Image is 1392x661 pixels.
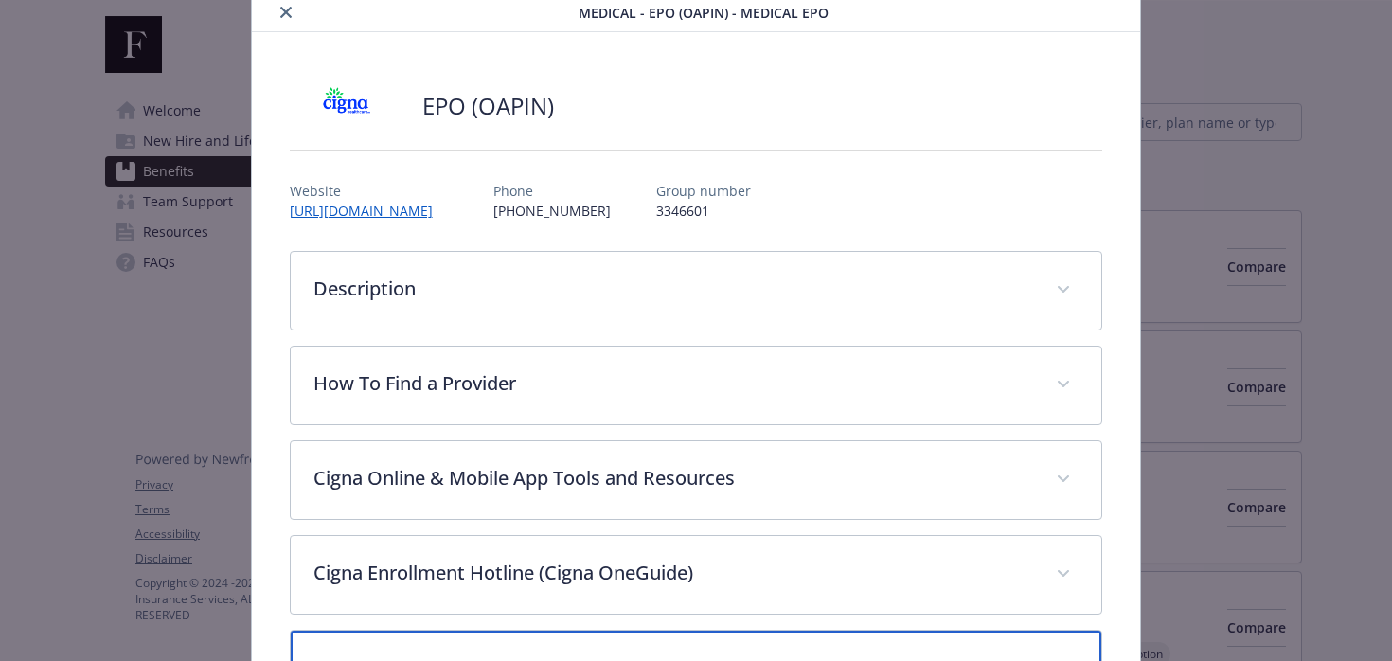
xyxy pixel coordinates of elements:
span: Medical - EPO (OAPIN) - Medical EPO [579,3,829,23]
div: How To Find a Provider [291,347,1102,424]
p: Cigna Online & Mobile App Tools and Resources [313,464,1034,492]
p: Cigna Enrollment Hotline (Cigna OneGuide) [313,559,1034,587]
p: Website [290,181,448,201]
p: Description [313,275,1034,303]
p: How To Find a Provider [313,369,1034,398]
p: Phone [493,181,611,201]
div: Description [291,252,1102,330]
div: Cigna Enrollment Hotline (Cigna OneGuide) [291,536,1102,614]
p: [PHONE_NUMBER] [493,201,611,221]
p: 3346601 [656,201,751,221]
div: Cigna Online & Mobile App Tools and Resources [291,441,1102,519]
a: [URL][DOMAIN_NAME] [290,202,448,220]
button: close [275,1,297,24]
h2: EPO (OAPIN) [422,90,554,122]
img: CIGNA [290,78,403,134]
p: Group number [656,181,751,201]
